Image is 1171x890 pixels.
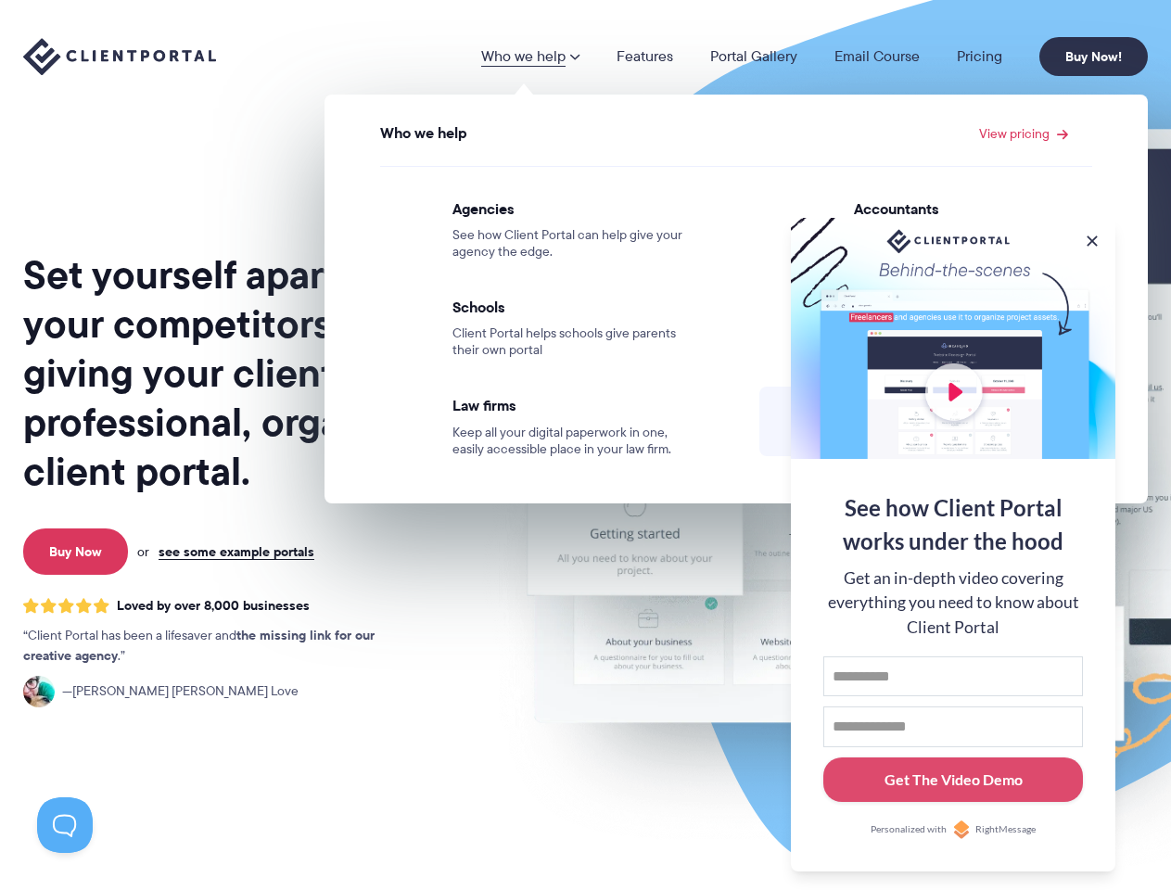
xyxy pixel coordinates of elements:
span: [PERSON_NAME] [PERSON_NAME] Love [62,681,299,702]
a: Features [617,49,673,64]
span: Accountants [854,199,1092,218]
a: Pricing [957,49,1002,64]
div: Get The Video Demo [885,769,1023,791]
a: Personalized withRightMessage [823,820,1083,839]
span: or [137,543,149,560]
img: Personalized with RightMessage [952,820,971,839]
a: see some example portals [159,543,314,560]
strong: the missing link for our creative agency [23,625,375,666]
a: Buy Now [23,528,128,575]
span: Keep all your digital paperwork in one, easily accessible place in your law firm. [452,425,691,458]
a: View pricing [979,127,1068,140]
iframe: Toggle Customer Support [37,797,93,853]
ul: View pricing [335,148,1138,477]
a: Portal Gallery [710,49,797,64]
span: See how Client Portal can help give your agency the edge. [452,227,691,261]
button: Get The Video Demo [823,757,1083,803]
ul: Who we help [325,95,1148,503]
a: Email Course [834,49,920,64]
a: Who we help [481,49,579,64]
span: Loved by over 8,000 businesses [117,598,310,614]
div: Get an in-depth video covering everything you need to know about Client Portal [823,566,1083,640]
a: See all our use cases [759,387,1114,456]
div: See how Client Portal works under the hood [823,491,1083,558]
h1: Set yourself apart from your competitors by giving your clients a professional, organized client ... [23,250,473,496]
span: Who we help [380,125,467,142]
span: Law firms [452,396,691,414]
span: Agencies [452,199,691,218]
span: RightMessage [975,822,1036,837]
span: Schools [452,298,691,316]
p: Client Portal has been a lifesaver and . [23,626,413,667]
a: Buy Now! [1039,37,1148,76]
span: Client Portal helps schools give parents their own portal [452,325,691,359]
span: Personalized with [871,822,947,837]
